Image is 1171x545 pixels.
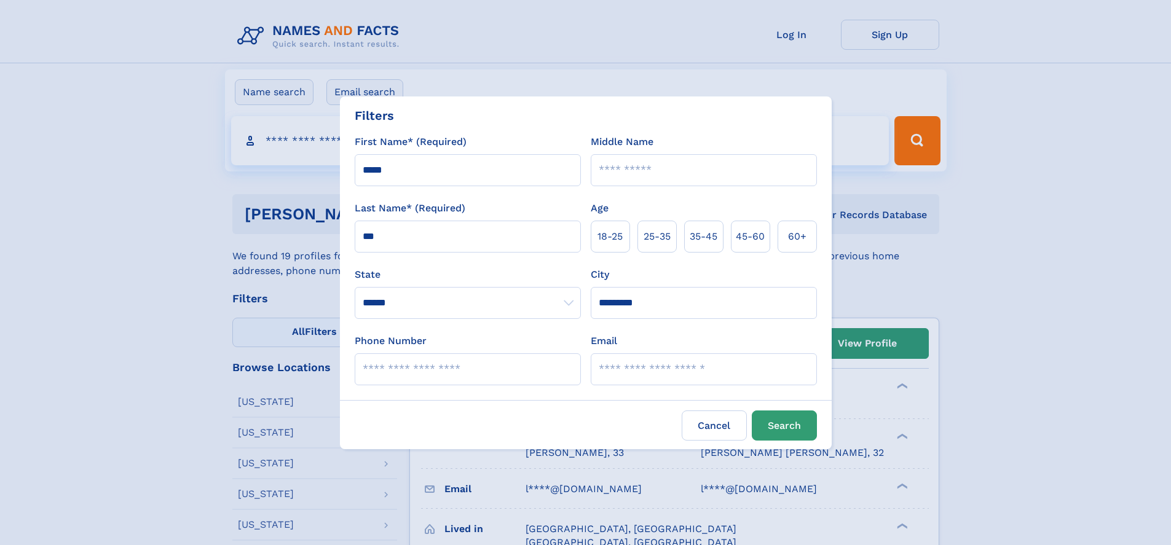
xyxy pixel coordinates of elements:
label: Email [591,334,617,348]
span: 25‑35 [644,229,671,244]
span: 35‑45 [690,229,717,244]
label: Phone Number [355,334,427,348]
label: Last Name* (Required) [355,201,465,216]
button: Search [752,410,817,441]
div: Filters [355,106,394,125]
label: Middle Name [591,135,653,149]
label: Age [591,201,609,216]
label: State [355,267,581,282]
span: 18‑25 [597,229,623,244]
label: City [591,267,609,282]
span: 45‑60 [736,229,765,244]
span: 60+ [788,229,806,244]
label: Cancel [682,410,747,441]
label: First Name* (Required) [355,135,467,149]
